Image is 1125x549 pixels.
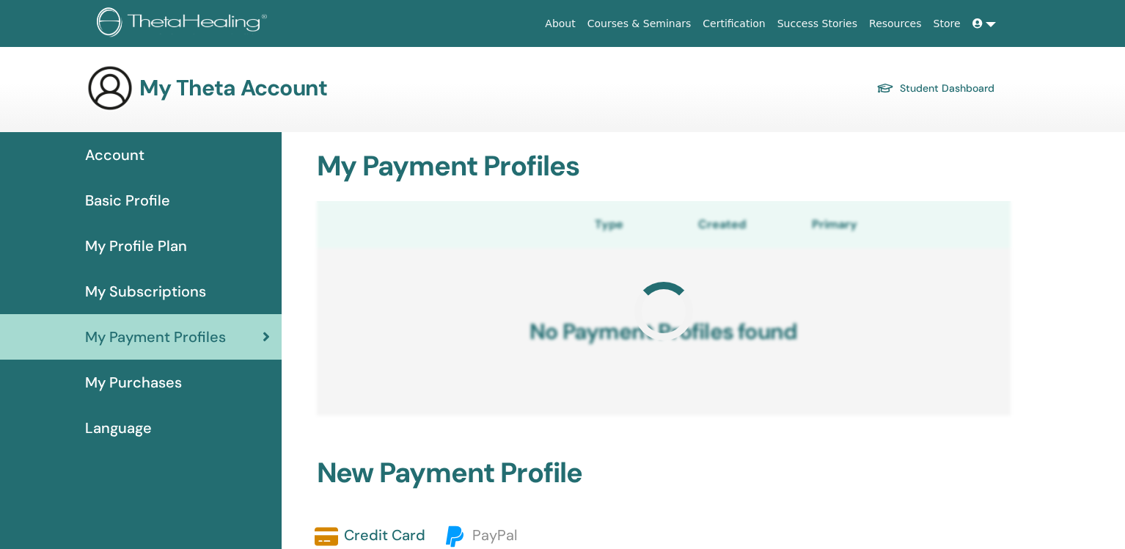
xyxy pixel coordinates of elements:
[315,525,338,548] img: credit-card-solid.svg
[472,526,517,545] span: PayPal
[85,371,182,393] span: My Purchases
[87,65,133,112] img: generic-user-icon.jpg
[876,78,994,98] a: Student Dashboard
[443,525,466,548] img: paypal.svg
[863,10,928,37] a: Resources
[85,189,170,211] span: Basic Profile
[85,235,187,257] span: My Profile Plan
[308,457,1020,490] h2: New Payment Profile
[772,10,863,37] a: Success Stories
[308,150,1020,183] h2: My Payment Profiles
[139,75,327,101] h3: My Theta Account
[85,144,144,166] span: Account
[539,10,581,37] a: About
[928,10,967,37] a: Store
[85,280,206,302] span: My Subscriptions
[85,417,152,439] span: Language
[97,7,272,40] img: logo.png
[85,326,226,348] span: My Payment Profiles
[876,82,894,95] img: graduation-cap.svg
[582,10,697,37] a: Courses & Seminars
[697,10,771,37] a: Certification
